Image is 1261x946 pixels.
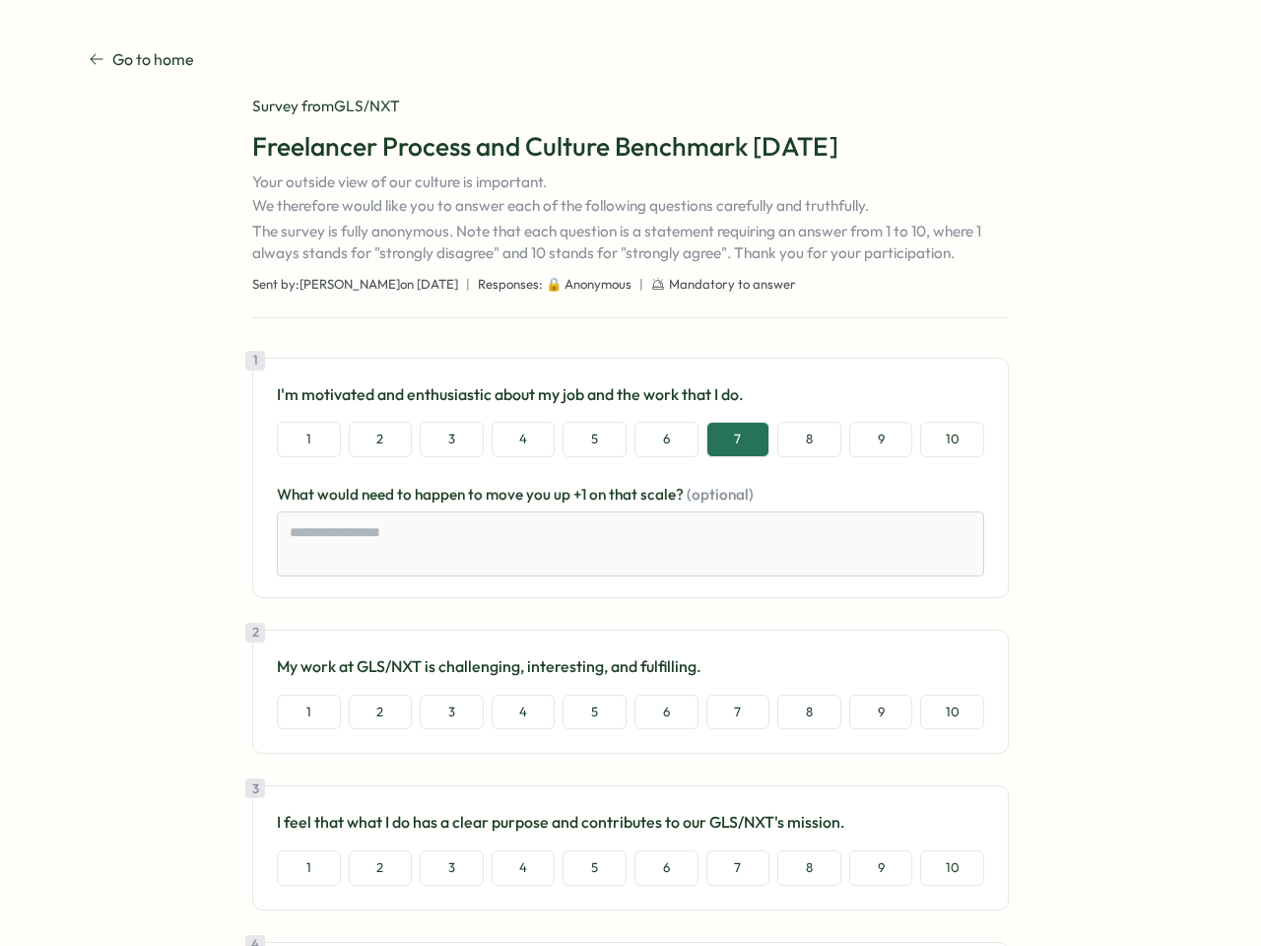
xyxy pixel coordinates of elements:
div: 3 [245,778,265,798]
button: 9 [849,850,913,886]
span: happen [415,485,468,504]
button: 3 [420,422,484,457]
button: 10 [920,695,984,730]
span: up [554,485,573,504]
span: Mandatory to answer [669,276,796,294]
button: 5 [563,422,627,457]
button: 7 [706,850,770,886]
button: 1 [277,850,341,886]
p: I feel that what I do has a clear purpose and contributes to our GLS/NXT's mission. [277,810,984,835]
span: Sent by: [PERSON_NAME] on [DATE] [252,276,458,294]
button: 2 [349,422,413,457]
p: I'm motivated and enthusiastic about my job and the work that I do. [277,382,984,407]
span: | [639,276,643,294]
button: 1 [277,695,341,730]
button: 9 [849,695,913,730]
button: 2 [349,695,413,730]
button: 3 [420,850,484,886]
span: scale? [640,485,687,504]
button: 9 [849,422,913,457]
span: | [466,276,470,294]
span: Responses: 🔒 Anonymous [478,276,631,294]
span: What [277,485,317,504]
a: Go to home [89,47,194,72]
p: Go to home [112,47,194,72]
span: would [317,485,362,504]
button: 6 [634,422,698,457]
button: 4 [492,850,556,886]
button: 1 [277,422,341,457]
button: 3 [420,695,484,730]
button: 10 [920,850,984,886]
button: 6 [634,850,698,886]
button: 8 [777,695,841,730]
span: (optional) [687,485,754,504]
button: 10 [920,422,984,457]
button: 2 [349,850,413,886]
div: 1 [245,351,265,371]
span: move [486,485,526,504]
button: 5 [563,695,627,730]
div: Survey from GLS/NXT [252,96,1009,117]
button: 4 [492,422,556,457]
span: you [526,485,554,504]
span: need [362,485,397,504]
button: 7 [706,695,770,730]
span: to [397,485,415,504]
button: 5 [563,850,627,886]
span: that [609,485,640,504]
button: 6 [634,695,698,730]
span: on [589,485,609,504]
h1: Freelancer Process and Culture Benchmark [DATE] [252,129,1009,164]
p: My work at GLS/NXT is challenging, interesting, and fulfilling. [277,654,984,679]
button: 4 [492,695,556,730]
button: 8 [777,422,841,457]
span: +1 [573,485,589,504]
p: Your outside view of our culture is important. We therefore would like you to answer each of the ... [252,171,1009,264]
button: 7 [706,422,770,457]
span: to [468,485,486,504]
button: 8 [777,850,841,886]
div: 2 [245,623,265,642]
